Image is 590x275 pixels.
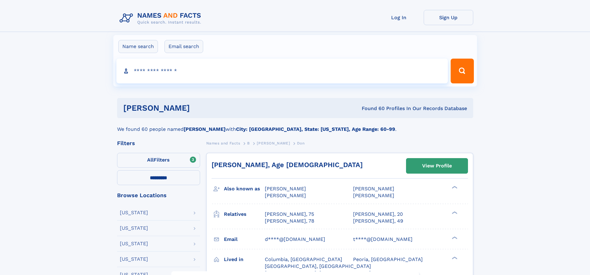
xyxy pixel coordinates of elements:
a: B [247,139,250,147]
label: Name search [118,40,158,53]
div: [US_STATE] [120,210,148,215]
div: Filters [117,140,200,146]
a: Sign Up [424,10,473,25]
div: ❯ [450,185,458,189]
div: ❯ [450,211,458,215]
span: [PERSON_NAME] [353,193,394,198]
div: Browse Locations [117,193,200,198]
span: [PERSON_NAME] [265,193,306,198]
img: Logo Names and Facts [117,10,206,27]
div: Found 60 Profiles In Our Records Database [276,105,467,112]
h3: Lived in [224,254,265,265]
a: View Profile [406,158,468,173]
span: Peoria, [GEOGRAPHIC_DATA] [353,256,423,262]
input: search input [116,59,448,83]
span: All [147,157,154,163]
b: City: [GEOGRAPHIC_DATA], State: [US_STATE], Age Range: 60-99 [236,126,395,132]
a: [PERSON_NAME], 20 [353,211,403,218]
b: [PERSON_NAME] [184,126,225,132]
a: [PERSON_NAME], Age [DEMOGRAPHIC_DATA] [212,161,363,169]
span: B [247,141,250,145]
h3: Also known as [224,184,265,194]
div: [US_STATE] [120,241,148,246]
span: [PERSON_NAME] [353,186,394,192]
span: [PERSON_NAME] [265,186,306,192]
span: [PERSON_NAME] [257,141,290,145]
a: [PERSON_NAME], 78 [265,218,314,224]
div: [US_STATE] [120,257,148,262]
a: Log In [374,10,424,25]
div: ❯ [450,256,458,260]
span: [GEOGRAPHIC_DATA], [GEOGRAPHIC_DATA] [265,263,371,269]
div: We found 60 people named with . [117,118,473,133]
a: [PERSON_NAME], 49 [353,218,403,224]
a: [PERSON_NAME] [257,139,290,147]
div: ❯ [450,236,458,240]
button: Search Button [451,59,474,83]
div: View Profile [422,159,452,173]
h3: Relatives [224,209,265,220]
label: Filters [117,153,200,168]
h3: Email [224,234,265,245]
a: Names and Facts [206,139,240,147]
span: Don [297,141,305,145]
a: [PERSON_NAME], 75 [265,211,314,218]
div: [US_STATE] [120,226,148,231]
span: Columbia, [GEOGRAPHIC_DATA] [265,256,342,262]
label: Email search [164,40,203,53]
h1: [PERSON_NAME] [123,104,276,112]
